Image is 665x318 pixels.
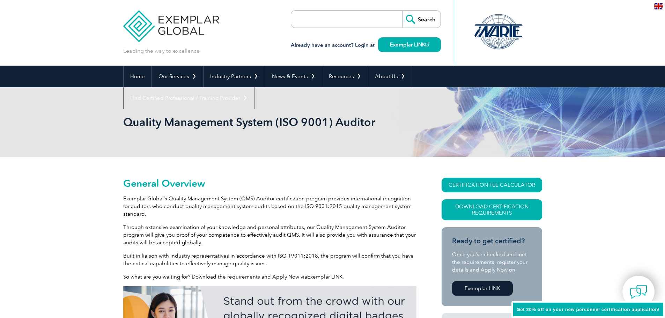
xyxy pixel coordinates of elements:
[291,41,441,50] h3: Already have an account? Login at
[654,3,663,9] img: en
[265,66,322,87] a: News & Events
[442,199,542,220] a: Download Certification Requirements
[124,66,152,87] a: Home
[452,237,532,245] h3: Ready to get certified?
[204,66,265,87] a: Industry Partners
[123,223,416,246] p: Through extensive examination of your knowledge and personal attributes, our Quality Management S...
[123,178,416,189] h2: General Overview
[402,11,441,28] input: Search
[452,251,532,274] p: Once you’ve checked and met the requirements, register your details and Apply Now on
[452,281,513,296] a: Exemplar LINK
[378,37,441,52] a: Exemplar LINK
[123,273,416,281] p: So what are you waiting for? Download the requirements and Apply Now via .
[517,307,660,312] span: Get 20% off on your new personnel certification application!
[123,115,391,129] h1: Quality Management System (ISO 9001) Auditor
[123,252,416,267] p: Built in liaison with industry representatives in accordance with ISO 19011:2018, the program wil...
[425,43,429,46] img: open_square.png
[442,178,542,192] a: CERTIFICATION FEE CALCULATOR
[124,87,254,109] a: Find Certified Professional / Training Provider
[368,66,412,87] a: About Us
[123,195,416,218] p: Exemplar Global’s Quality Management System (QMS) Auditor certification program provides internat...
[307,274,342,280] a: Exemplar LINK
[630,283,647,301] img: contact-chat.png
[322,66,368,87] a: Resources
[152,66,203,87] a: Our Services
[123,47,200,55] p: Leading the way to excellence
